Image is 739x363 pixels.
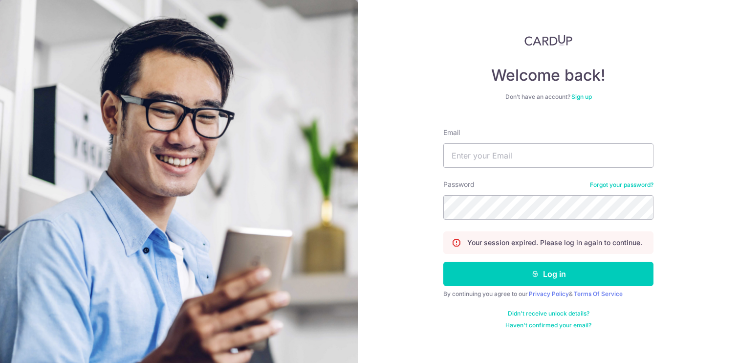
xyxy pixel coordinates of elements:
[443,66,653,85] h4: Welcome back!
[443,262,653,286] button: Log in
[590,181,653,189] a: Forgot your password?
[443,180,475,189] label: Password
[524,34,572,46] img: CardUp Logo
[508,310,589,318] a: Didn't receive unlock details?
[574,290,623,297] a: Terms Of Service
[467,238,642,248] p: Your session expired. Please log in again to continue.
[443,93,653,101] div: Don’t have an account?
[529,290,569,297] a: Privacy Policy
[443,143,653,168] input: Enter your Email
[443,290,653,298] div: By continuing you agree to our &
[505,321,591,329] a: Haven't confirmed your email?
[443,128,460,137] label: Email
[571,93,592,100] a: Sign up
